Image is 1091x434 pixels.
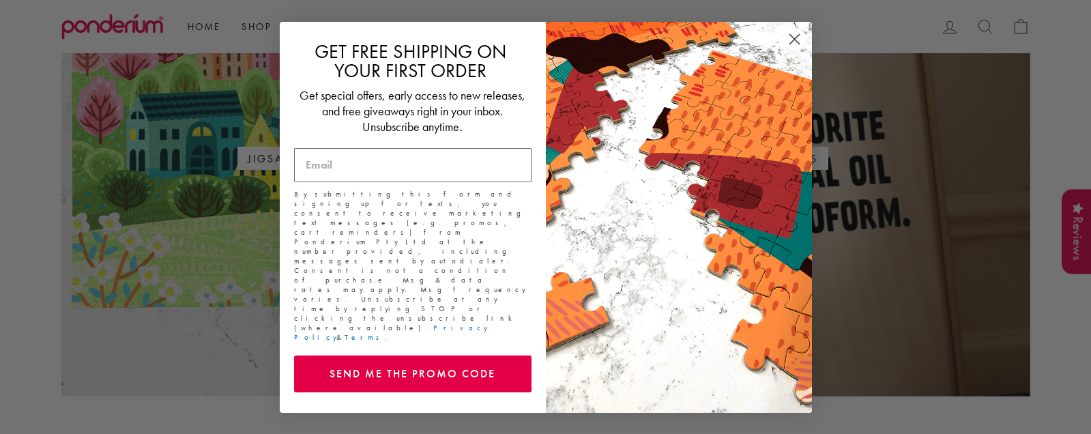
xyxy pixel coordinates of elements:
[546,22,812,413] img: 463cf514-4bc2-4db9-8857-826b03b94972.jpeg
[300,87,525,119] span: Get special offers, early access to new releases, and free giveaways right in your inbox.
[294,148,532,182] input: Email
[315,40,506,83] span: GET FREE SHIPPING ON YOUR FIRST ORDER
[783,27,806,51] button: Close dialog
[294,189,532,342] p: By submitting this form and signing up for texts, you consent to receive marketing text messages ...
[294,323,487,342] a: Privacy Policy
[362,119,459,134] span: Unsubscribe anytime
[294,356,532,392] button: SEND ME THE PROMO CODE
[459,120,463,134] span: .
[345,332,385,342] a: Terms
